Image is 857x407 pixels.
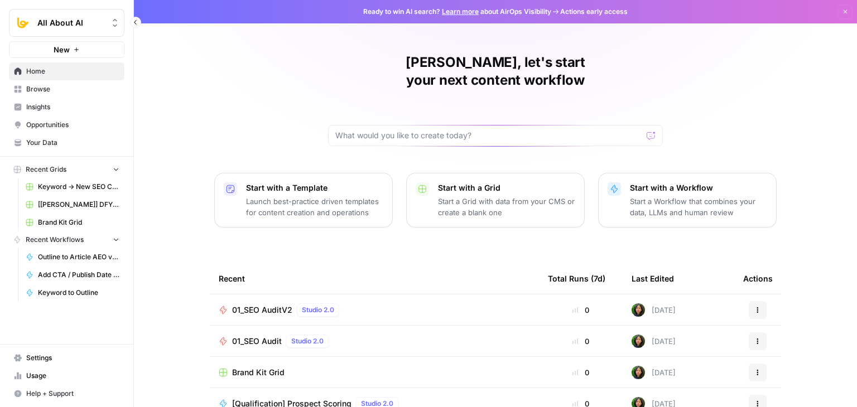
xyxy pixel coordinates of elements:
[219,303,530,317] a: 01_SEO AuditV2Studio 2.0
[219,263,530,294] div: Recent
[548,304,614,316] div: 0
[632,303,676,317] div: [DATE]
[632,263,674,294] div: Last Edited
[26,120,119,130] span: Opportunities
[743,263,773,294] div: Actions
[9,161,124,178] button: Recent Grids
[632,366,676,379] div: [DATE]
[632,303,645,317] img: 71gc9am4ih21sqe9oumvmopgcasf
[630,182,767,193] p: Start with a Workflow
[442,7,479,16] a: Learn more
[232,336,282,347] span: 01_SEO Audit
[363,7,551,17] span: Ready to win AI search? about AirOps Visibility
[9,231,124,248] button: Recent Workflows
[9,385,124,403] button: Help + Support
[9,349,124,367] a: Settings
[232,304,292,316] span: 01_SEO AuditV2
[21,284,124,302] a: Keyword to Outline
[232,367,285,378] span: Brand Kit Grid
[214,173,393,227] button: Start with a TemplateLaunch best-practice driven templates for content creation and operations
[328,54,663,89] h1: [PERSON_NAME], let's start your next content workflow
[548,336,614,347] div: 0
[13,13,33,33] img: All About AI Logo
[9,367,124,385] a: Usage
[9,116,124,134] a: Opportunities
[9,62,124,80] a: Home
[548,263,605,294] div: Total Runs (7d)
[598,173,777,227] button: Start with a WorkflowStart a Workflow that combines your data, LLMs and human review
[9,9,124,37] button: Workspace: All About AI
[291,336,324,346] span: Studio 2.0
[630,196,767,218] p: Start a Workflow that combines your data, LLMs and human review
[246,196,383,218] p: Launch best-practice driven templates for content creation and operations
[38,200,119,210] span: [[PERSON_NAME]] DFY POC👨‍🦲
[219,367,530,378] a: Brand Kit Grid
[406,173,585,227] button: Start with a GridStart a Grid with data from your CMS or create a blank one
[560,7,628,17] span: Actions early access
[302,305,334,315] span: Studio 2.0
[219,335,530,348] a: 01_SEO AuditStudio 2.0
[38,217,119,227] span: Brand Kit Grid
[26,371,119,381] span: Usage
[37,17,105,28] span: All About AI
[26,102,119,112] span: Insights
[26,353,119,363] span: Settings
[438,196,575,218] p: Start a Grid with data from your CMS or create a blank one
[9,98,124,116] a: Insights
[9,80,124,98] a: Browse
[38,182,119,192] span: Keyword -> New SEO Content Workflow ([PERSON_NAME])
[21,178,124,196] a: Keyword -> New SEO Content Workflow ([PERSON_NAME])
[438,182,575,193] p: Start with a Grid
[26,235,84,245] span: Recent Workflows
[26,84,119,94] span: Browse
[21,266,124,284] a: Add CTA / Publish Date / Author
[38,270,119,280] span: Add CTA / Publish Date / Author
[9,134,124,152] a: Your Data
[26,389,119,399] span: Help + Support
[632,366,645,379] img: 71gc9am4ih21sqe9oumvmopgcasf
[38,288,119,298] span: Keyword to Outline
[26,164,66,175] span: Recent Grids
[632,335,645,348] img: 71gc9am4ih21sqe9oumvmopgcasf
[54,44,70,55] span: New
[335,130,642,141] input: What would you like to create today?
[26,66,119,76] span: Home
[632,335,676,348] div: [DATE]
[26,138,119,148] span: Your Data
[21,248,124,266] a: Outline to Article AEO version [In prog]
[246,182,383,193] p: Start with a Template
[9,41,124,58] button: New
[38,252,119,262] span: Outline to Article AEO version [In prog]
[548,367,614,378] div: 0
[21,214,124,231] a: Brand Kit Grid
[21,196,124,214] a: [[PERSON_NAME]] DFY POC👨‍🦲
